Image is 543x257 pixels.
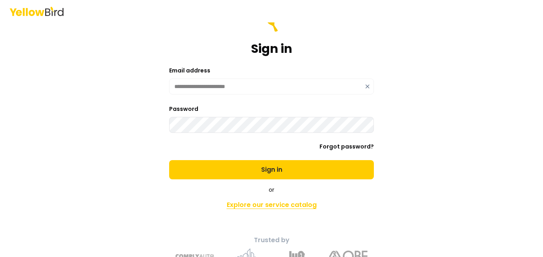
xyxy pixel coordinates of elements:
a: Explore our service catalog [131,197,412,213]
label: Email address [169,66,210,74]
button: Sign in [169,160,374,179]
a: Forgot password? [319,143,374,151]
label: Password [169,105,198,113]
h1: Sign in [251,42,292,56]
span: or [269,186,274,194]
p: Trusted by [131,235,412,245]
